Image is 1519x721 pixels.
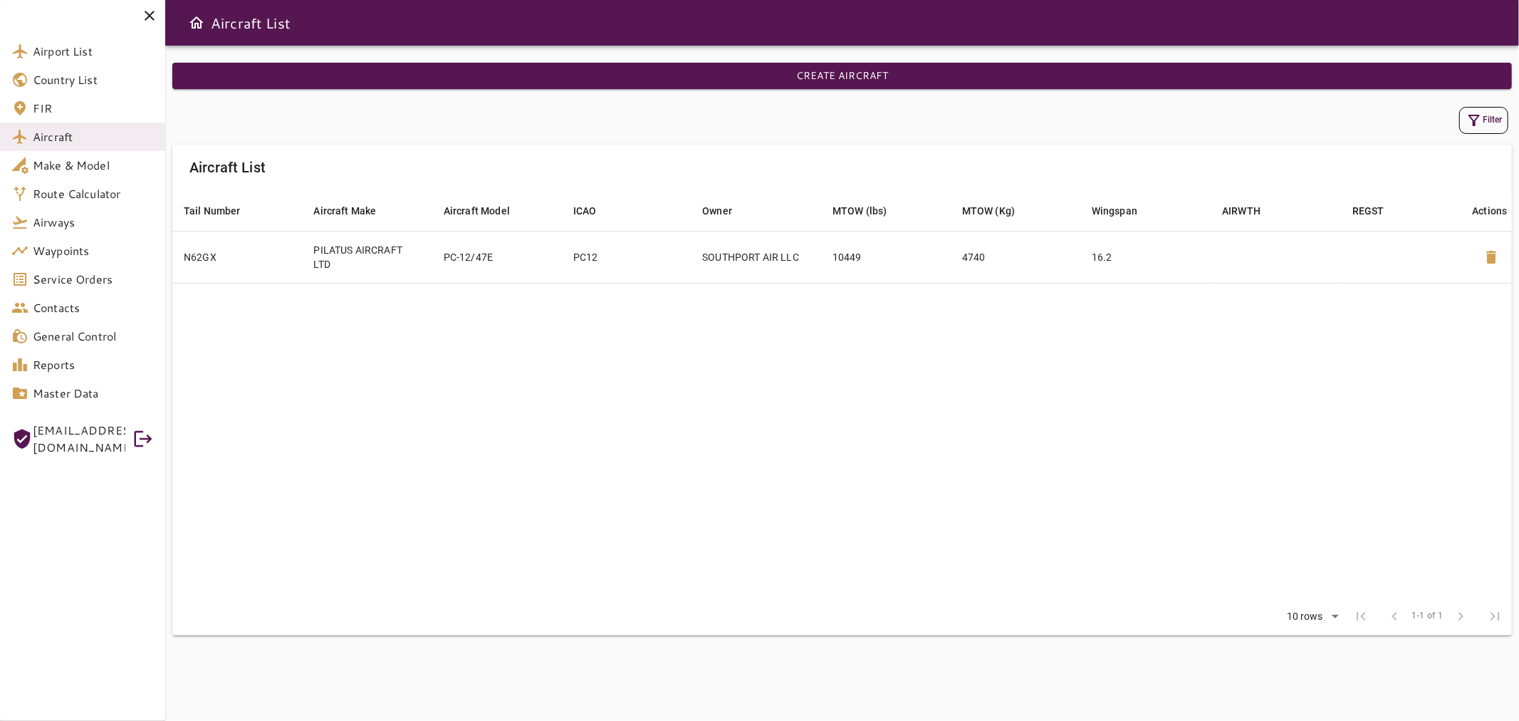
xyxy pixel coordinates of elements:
span: Aircraft [33,128,154,145]
span: Last Page [1478,599,1512,633]
span: MTOW (lbs) [832,202,906,219]
span: General Control [33,328,154,345]
span: FIR [33,100,154,117]
td: N62GX [172,231,303,283]
span: Service Orders [33,271,154,288]
div: Wingspan [1092,202,1137,219]
span: REGST [1352,202,1403,219]
span: Waypoints [33,242,154,259]
td: SOUTHPORT AIR LLC [691,231,821,283]
h6: Aircraft List [189,156,266,179]
td: 10449 [821,231,951,283]
span: 1-1 of 1 [1412,609,1444,623]
td: PILATUS AIRCRAFT LTD [303,231,432,283]
td: 16.2 [1080,231,1211,283]
span: Aircraft Make [314,202,395,219]
div: Aircraft Make [314,202,377,219]
span: Master Data [33,385,154,402]
span: Airways [33,214,154,231]
span: delete [1483,249,1500,266]
span: Owner [702,202,751,219]
button: Open drawer [182,9,211,37]
span: Reports [33,356,154,373]
button: Create Aircraft [172,63,1512,89]
span: Tail Number [184,202,259,219]
span: Aircraft Model [444,202,528,219]
span: ICAO [573,202,615,219]
div: MTOW (Kg) [962,202,1015,219]
div: REGST [1352,202,1384,219]
div: Owner [702,202,732,219]
span: Country List [33,71,154,88]
span: Previous Page [1378,599,1412,633]
div: 10 rows [1278,606,1344,628]
div: Aircraft Model [444,202,510,219]
button: Filter [1459,107,1508,134]
td: PC-12/47E [432,231,562,283]
span: Route Calculator [33,185,154,202]
span: Make & Model [33,157,154,174]
h6: Aircraft List [211,11,291,34]
span: Airport List [33,43,154,60]
span: Next Page [1444,599,1478,633]
span: [EMAIL_ADDRESS][DOMAIN_NAME] [33,422,125,456]
td: 4740 [951,231,1080,283]
span: First Page [1344,599,1378,633]
span: Contacts [33,299,154,316]
button: Delete Aircraft [1474,240,1508,274]
span: MTOW (Kg) [962,202,1033,219]
div: 10 rows [1283,611,1327,623]
span: Wingspan [1092,202,1156,219]
div: AIRWTH [1222,202,1260,219]
td: PC12 [562,231,691,283]
div: Tail Number [184,202,241,219]
div: ICAO [573,202,597,219]
span: AIRWTH [1222,202,1279,219]
div: MTOW (lbs) [832,202,887,219]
